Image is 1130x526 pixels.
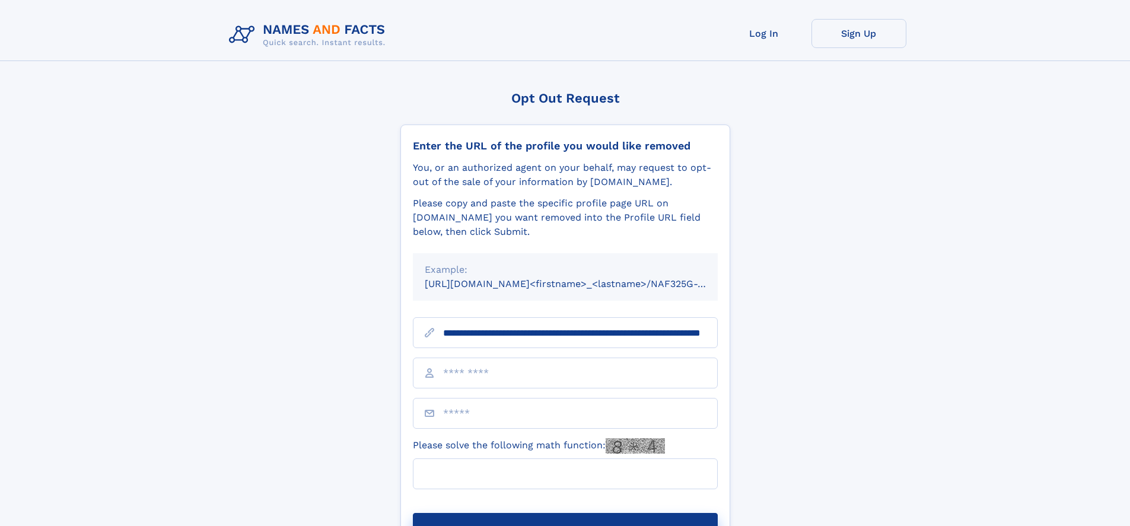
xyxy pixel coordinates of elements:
[413,438,665,454] label: Please solve the following math function:
[413,139,718,152] div: Enter the URL of the profile you would like removed
[413,161,718,189] div: You, or an authorized agent on your behalf, may request to opt-out of the sale of your informatio...
[413,196,718,239] div: Please copy and paste the specific profile page URL on [DOMAIN_NAME] you want removed into the Pr...
[425,263,706,277] div: Example:
[717,19,811,48] a: Log In
[400,91,730,106] div: Opt Out Request
[224,19,395,51] img: Logo Names and Facts
[425,278,740,289] small: [URL][DOMAIN_NAME]<firstname>_<lastname>/NAF325G-xxxxxxxx
[811,19,906,48] a: Sign Up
